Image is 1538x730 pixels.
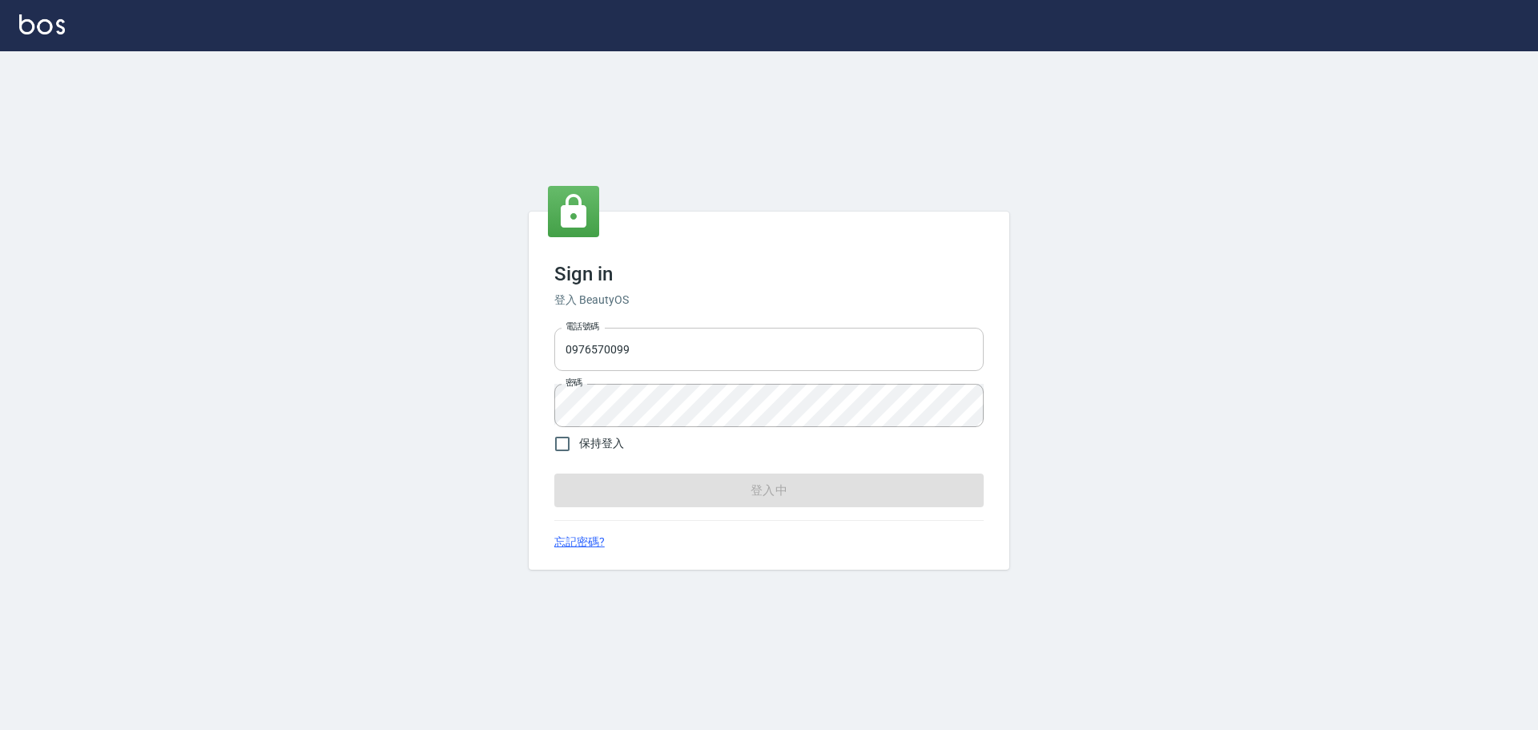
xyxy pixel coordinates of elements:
a: 忘記密碼? [554,534,605,551]
label: 電話號碼 [566,321,599,333]
label: 密碼 [566,377,582,389]
span: 保持登入 [579,435,624,452]
img: Logo [19,14,65,34]
h6: 登入 BeautyOS [554,292,984,309]
h3: Sign in [554,263,984,285]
